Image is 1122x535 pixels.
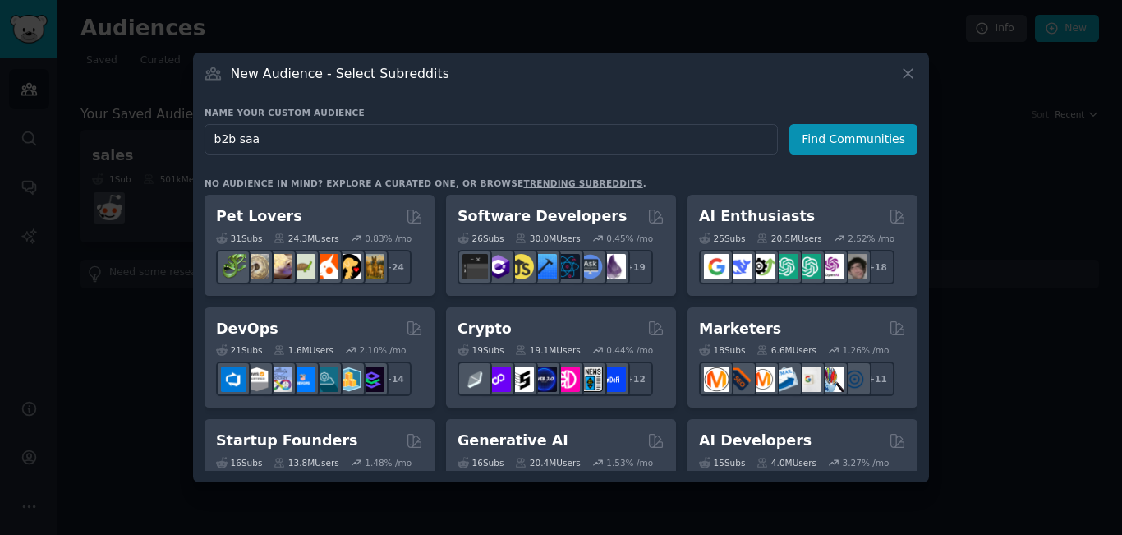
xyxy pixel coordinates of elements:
div: 19 Sub s [458,344,504,356]
img: googleads [796,367,821,392]
div: 20.4M Users [515,457,580,468]
div: + 24 [377,250,412,284]
h2: AI Enthusiasts [699,206,815,227]
div: 2.10 % /mo [360,344,407,356]
h2: AI Developers [699,431,812,451]
img: azuredevops [221,367,246,392]
h2: Startup Founders [216,431,357,451]
h2: DevOps [216,319,278,339]
button: Find Communities [789,124,917,155]
img: 0xPolygon [485,367,511,392]
img: learnjavascript [508,254,534,279]
div: 1.26 % /mo [843,344,890,356]
img: Docker_DevOps [267,367,292,392]
h2: Pet Lovers [216,206,302,227]
img: AWS_Certified_Experts [244,367,269,392]
img: PlatformEngineers [359,367,384,392]
input: Pick a short name, like "Digital Marketers" or "Movie-Goers" [205,124,778,155]
img: iOSProgramming [531,254,557,279]
h2: Crypto [458,319,512,339]
img: web3 [531,367,557,392]
img: CryptoNews [577,367,603,392]
div: 1.6M Users [274,344,333,356]
img: AItoolsCatalog [750,254,775,279]
div: + 12 [618,362,653,396]
div: + 11 [860,362,894,396]
div: 26 Sub s [458,233,504,244]
img: DeepSeek [727,254,752,279]
img: turtle [290,254,315,279]
img: defiblockchain [554,367,580,392]
div: 1.48 % /mo [365,457,412,468]
div: 0.45 % /mo [606,233,653,244]
img: aws_cdk [336,367,361,392]
img: herpetology [221,254,246,279]
div: 21 Sub s [216,344,262,356]
div: 2.52 % /mo [848,233,894,244]
div: 0.83 % /mo [365,233,412,244]
div: 15 Sub s [699,457,745,468]
div: 30.0M Users [515,233,580,244]
img: reactnative [554,254,580,279]
div: 20.5M Users [756,233,821,244]
div: 19.1M Users [515,344,580,356]
img: AskMarketing [750,367,775,392]
img: dogbreed [359,254,384,279]
img: leopardgeckos [267,254,292,279]
img: bigseo [727,367,752,392]
h3: Name your custom audience [205,107,917,118]
h2: Marketers [699,319,781,339]
img: AskComputerScience [577,254,603,279]
h2: Software Developers [458,206,627,227]
img: ArtificalIntelligence [842,254,867,279]
div: 13.8M Users [274,457,338,468]
img: defi_ [600,367,626,392]
div: No audience in mind? Explore a curated one, or browse . [205,178,646,189]
img: OnlineMarketing [842,367,867,392]
div: 0.44 % /mo [606,344,653,356]
div: 4.0M Users [756,457,816,468]
img: cockatiel [313,254,338,279]
img: PetAdvice [336,254,361,279]
img: software [462,254,488,279]
img: chatgpt_prompts_ [796,254,821,279]
img: ethfinance [462,367,488,392]
div: + 18 [860,250,894,284]
img: content_marketing [704,367,729,392]
a: trending subreddits [523,178,642,188]
img: DevOpsLinks [290,367,315,392]
img: MarketingResearch [819,367,844,392]
div: 6.6M Users [756,344,816,356]
h3: New Audience - Select Subreddits [231,65,449,82]
div: 18 Sub s [699,344,745,356]
div: 16 Sub s [216,457,262,468]
div: 25 Sub s [699,233,745,244]
img: GoogleGeminiAI [704,254,729,279]
img: Emailmarketing [773,367,798,392]
div: 3.27 % /mo [843,457,890,468]
div: 16 Sub s [458,457,504,468]
img: elixir [600,254,626,279]
img: OpenAIDev [819,254,844,279]
img: platformengineering [313,367,338,392]
div: + 14 [377,362,412,396]
div: 24.3M Users [274,233,338,244]
div: 1.53 % /mo [606,457,653,468]
div: + 19 [618,250,653,284]
img: ballpython [244,254,269,279]
img: chatgpt_promptDesign [773,254,798,279]
img: csharp [485,254,511,279]
div: 31 Sub s [216,233,262,244]
h2: Generative AI [458,431,568,451]
img: ethstaker [508,367,534,392]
